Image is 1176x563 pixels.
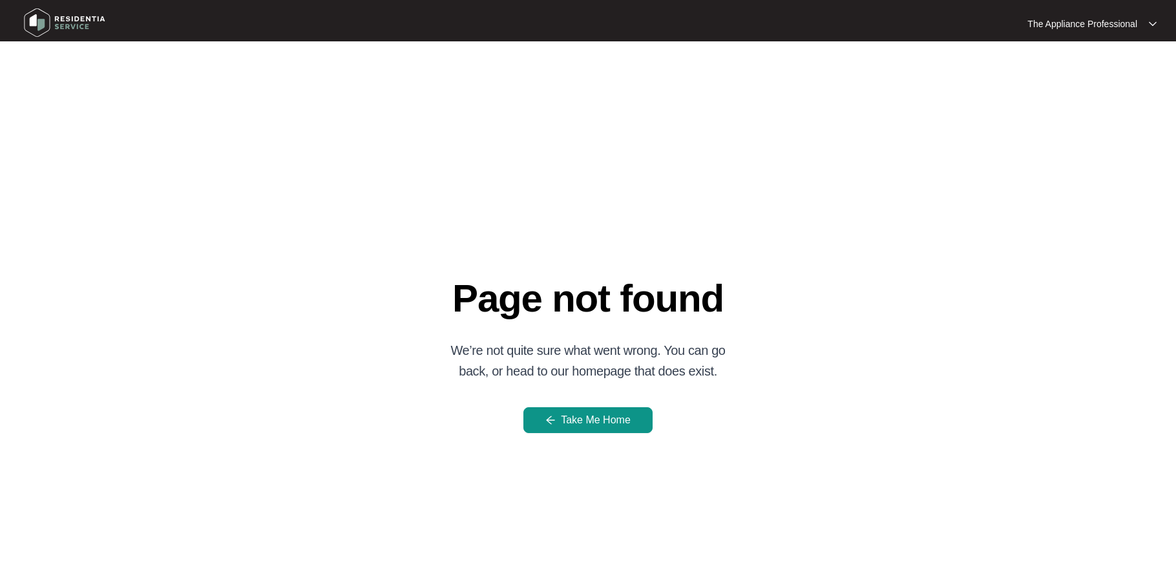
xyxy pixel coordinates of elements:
[1027,17,1137,30] p: The Appliance Professional
[523,407,653,433] button: Take Me Home
[452,244,724,340] p: Page not found
[561,412,631,428] span: Take Me Home
[450,340,725,407] p: We’re not quite sure what went wrong. You can go back, or head to our homepage that does exist.
[1149,21,1157,27] img: dropdown arrow
[545,415,556,425] span: arrow-left
[19,3,110,42] img: residentia service logo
